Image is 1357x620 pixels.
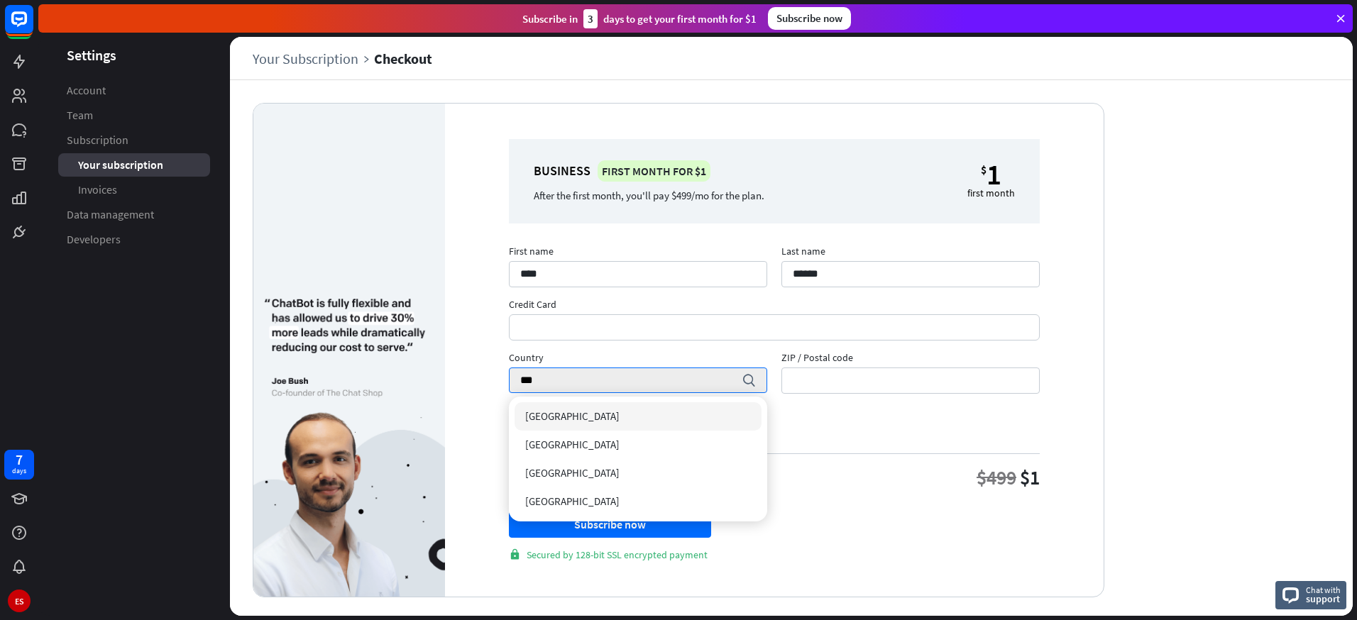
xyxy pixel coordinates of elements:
span: Account [67,83,106,98]
i: search [742,373,756,387]
span: Country [509,351,767,367]
div: first month [967,187,1015,199]
span: [GEOGRAPHIC_DATA] [525,494,620,508]
a: Subscription [58,128,210,152]
a: Team [58,104,210,127]
span: support [1306,592,1341,605]
div: ES [8,589,31,612]
span: Your subscription [78,157,163,172]
input: ZIP / Postal code [781,367,1040,394]
div: First month for $1 [598,160,710,182]
header: Settings [38,45,230,65]
div: Subscribe in days to get your first month for $1 [522,9,757,28]
button: Open LiveChat chat widget [11,6,54,48]
div: Secured by 128-bit SSL encrypted payment [509,548,1040,561]
span: Credit Card [509,298,1040,314]
span: Developers [67,232,121,247]
a: Your Subscription [253,50,374,67]
div: Checkout [374,50,432,67]
a: Developers [58,228,210,251]
span: [GEOGRAPHIC_DATA] [525,438,620,451]
div: Subscribe now [768,7,851,30]
input: Last name [781,261,1040,287]
span: Invoices [78,182,117,197]
a: Account [58,79,210,102]
iframe: Billing information [520,315,1029,340]
div: Business [534,160,764,182]
input: Country search [520,368,735,392]
span: [GEOGRAPHIC_DATA] [525,409,620,423]
div: days [12,466,26,476]
a: Data management [58,203,210,226]
img: 17017e6dca2a961f0bc0.png [253,298,445,597]
i: lock [509,548,521,560]
a: Invoices [58,178,210,201]
span: ZIP / Postal code [781,351,1040,367]
button: Subscribe now [509,511,711,538]
div: $1 [1020,465,1040,490]
span: Last name [781,245,1040,261]
div: 7 [16,453,23,466]
span: Chat with [1306,583,1341,597]
div: 1 [987,162,1001,187]
span: Data management [67,207,154,222]
div: After the first month, you'll pay $499/mo for the plan. [534,189,764,202]
input: First name [509,261,767,287]
span: Team [67,108,93,123]
small: $ [981,162,987,187]
span: First name [509,245,767,261]
div: 3 [583,9,598,28]
a: 7 days [4,450,34,480]
div: $499 [977,465,1016,490]
span: [GEOGRAPHIC_DATA] [525,466,620,480]
span: Subscription [67,133,128,148]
